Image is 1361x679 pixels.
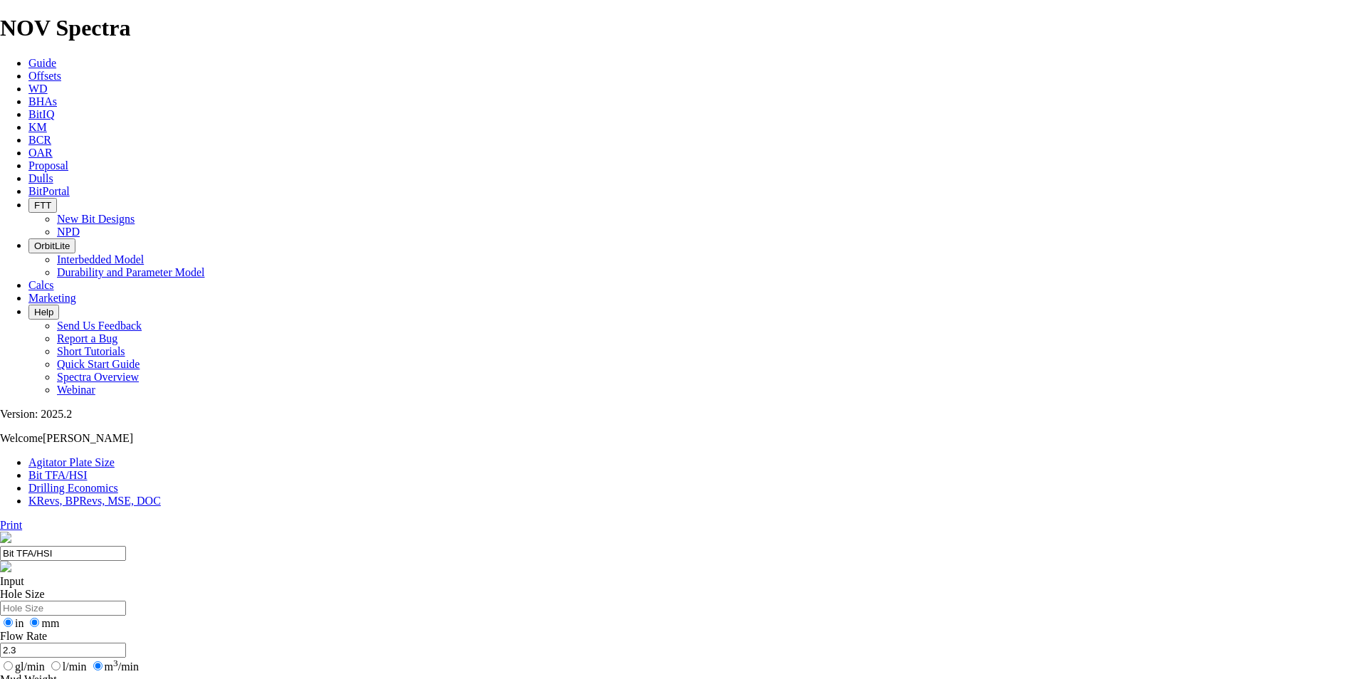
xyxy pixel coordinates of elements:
[57,226,80,238] a: NPD
[43,432,133,444] span: [PERSON_NAME]
[57,266,205,278] a: Durability and Parameter Model
[57,320,142,332] a: Send Us Feedback
[57,384,95,396] a: Webinar
[28,83,48,95] a: WD
[57,345,125,357] a: Short Tutorials
[28,292,76,304] a: Marketing
[28,198,57,213] button: FTT
[34,200,51,211] span: FTT
[28,238,75,253] button: OrbitLite
[51,661,61,670] input: l/min
[57,371,139,383] a: Spectra Overview
[34,241,70,251] span: OrbitLite
[34,307,53,317] span: Help
[30,618,39,627] input: mm
[28,495,161,507] a: KRevs, BPRevs, MSE, DOC
[57,332,117,344] a: Report a Bug
[28,482,118,494] a: Drilling Economics
[28,108,54,120] a: BitIQ
[28,121,47,133] a: KM
[4,618,13,627] input: in
[57,253,144,265] a: Interbedded Model
[28,305,59,320] button: Help
[28,70,61,82] a: Offsets
[57,358,140,370] a: Quick Start Guide
[28,134,51,146] a: BCR
[28,172,53,184] a: Dulls
[28,159,68,172] a: Proposal
[28,279,54,291] a: Calcs
[28,469,88,481] a: Bit TFA/HSI
[28,185,70,197] a: BitPortal
[113,658,118,668] sup: 3
[28,456,115,468] a: Agitator Plate Size
[90,660,139,673] label: m /min
[26,617,59,629] label: mm
[28,147,53,159] a: OAR
[28,57,56,69] a: Guide
[4,661,13,670] input: gl/min
[93,661,103,670] input: m3/min
[57,213,135,225] a: New Bit Designs
[48,660,87,673] label: l/min
[28,95,57,107] a: BHAs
